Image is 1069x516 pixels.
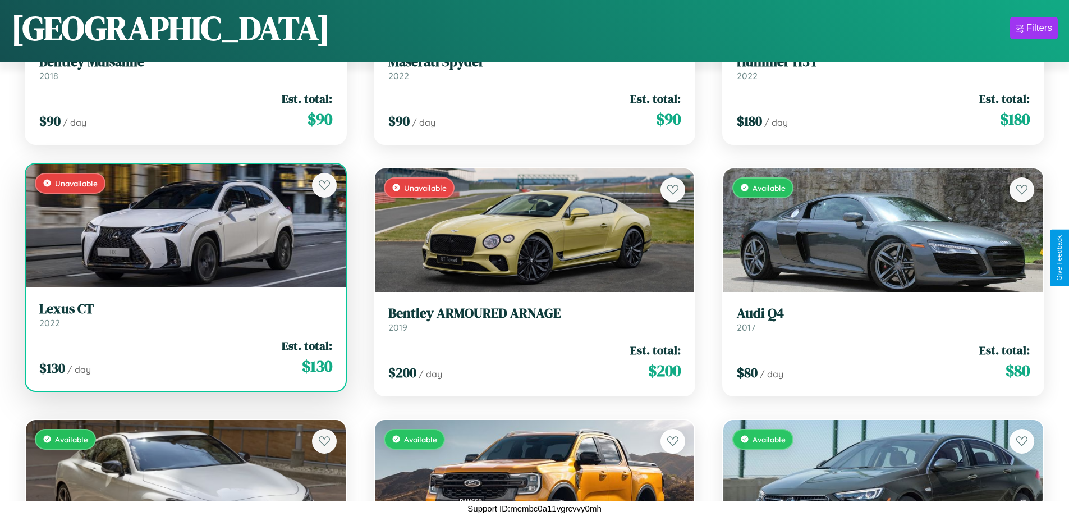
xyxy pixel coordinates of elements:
[11,5,330,51] h1: [GEOGRAPHIC_DATA]
[55,435,88,444] span: Available
[388,305,681,322] h3: Bentley ARMOURED ARNAGE
[737,54,1030,81] a: Hummer H3T2022
[979,90,1030,107] span: Est. total:
[1056,235,1063,281] div: Give Feedback
[630,342,681,358] span: Est. total:
[467,501,601,516] p: Support ID: membc0a11vgrcvvy0mh
[282,90,332,107] span: Est. total:
[67,364,91,375] span: / day
[1006,359,1030,382] span: $ 80
[737,112,762,130] span: $ 180
[419,368,442,380] span: / day
[737,363,758,382] span: $ 80
[308,108,332,130] span: $ 90
[302,355,332,377] span: $ 130
[39,70,58,81] span: 2018
[388,112,410,130] span: $ 90
[388,54,681,70] h3: Maserati Spyder
[753,435,786,444] span: Available
[737,54,1030,70] h3: Hummer H3T
[63,117,86,128] span: / day
[39,54,332,70] h3: Bentley Mulsanne
[39,54,332,81] a: Bentley Mulsanne2018
[388,363,416,382] span: $ 200
[737,70,758,81] span: 2022
[388,54,681,81] a: Maserati Spyder2022
[404,183,447,193] span: Unavailable
[737,305,1030,333] a: Audi Q42017
[388,305,681,333] a: Bentley ARMOURED ARNAGE2019
[760,368,783,380] span: / day
[39,317,60,328] span: 2022
[979,342,1030,358] span: Est. total:
[39,112,61,130] span: $ 90
[388,70,409,81] span: 2022
[630,90,681,107] span: Est. total:
[39,359,65,377] span: $ 130
[282,337,332,354] span: Est. total:
[1000,108,1030,130] span: $ 180
[55,179,98,188] span: Unavailable
[737,305,1030,322] h3: Audi Q4
[737,322,755,333] span: 2017
[1026,22,1052,34] div: Filters
[764,117,788,128] span: / day
[412,117,435,128] span: / day
[39,301,332,317] h3: Lexus CT
[648,359,681,382] span: $ 200
[404,435,437,444] span: Available
[39,301,332,328] a: Lexus CT2022
[388,322,407,333] span: 2019
[1010,17,1058,39] button: Filters
[753,183,786,193] span: Available
[656,108,681,130] span: $ 90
